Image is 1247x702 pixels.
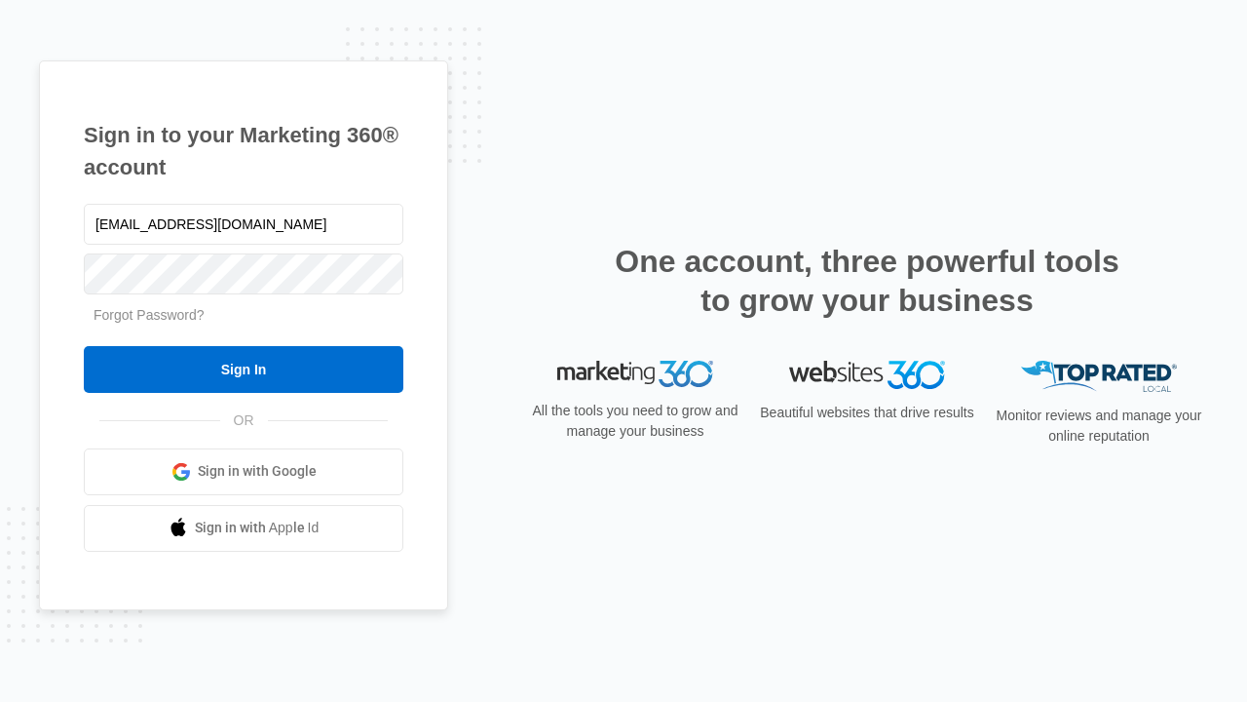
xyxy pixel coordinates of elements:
[198,461,317,482] span: Sign in with Google
[84,119,403,183] h1: Sign in to your Marketing 360® account
[609,242,1125,320] h2: One account, three powerful tools to grow your business
[990,406,1208,447] p: Monitor reviews and manage your online reputation
[84,505,403,552] a: Sign in with Apple Id
[789,361,945,389] img: Websites 360
[84,346,403,393] input: Sign In
[526,401,744,442] p: All the tools you need to grow and manage your business
[557,361,713,388] img: Marketing 360
[84,448,403,495] a: Sign in with Google
[1021,361,1177,393] img: Top Rated Local
[758,403,976,423] p: Beautiful websites that drive results
[84,204,403,245] input: Email
[94,307,205,323] a: Forgot Password?
[220,410,268,431] span: OR
[195,518,320,538] span: Sign in with Apple Id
